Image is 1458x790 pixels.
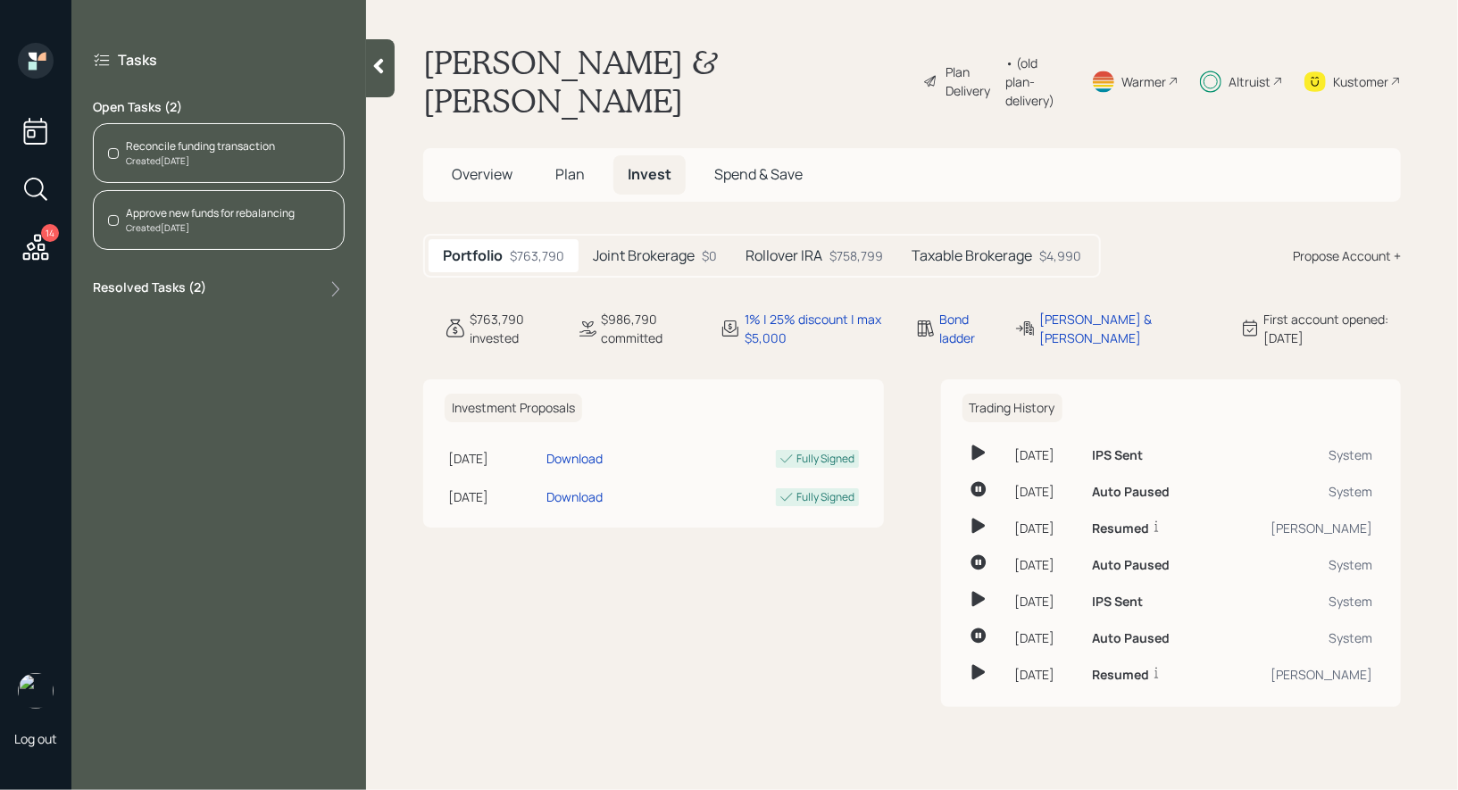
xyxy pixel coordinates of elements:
div: Download [546,487,603,506]
div: [PERSON_NAME] [1222,519,1372,537]
div: $986,790 committed [602,310,699,347]
div: Fully Signed [797,451,855,467]
div: • (old plan-delivery) [1005,54,1070,110]
span: Plan [555,164,585,184]
div: 1% | 25% discount | max $5,000 [745,310,893,347]
div: 14 [41,224,59,242]
div: [DATE] [1015,592,1078,611]
div: [DATE] [1015,482,1078,501]
h6: Auto Paused [1092,631,1170,646]
div: Propose Account + [1293,246,1401,265]
div: System [1222,555,1372,574]
div: Log out [14,730,57,747]
div: [PERSON_NAME] [1222,665,1372,684]
h6: IPS Sent [1092,595,1143,610]
label: Tasks [118,50,157,70]
div: Download [546,449,603,468]
h6: IPS Sent [1092,448,1143,463]
div: [DATE] [1015,519,1078,537]
img: treva-nostdahl-headshot.png [18,673,54,709]
h5: Rollover IRA [746,247,822,264]
div: [PERSON_NAME] & [PERSON_NAME] [1039,310,1218,347]
div: $763,790 [510,246,564,265]
div: Reconcile funding transaction [126,138,275,154]
div: Created [DATE] [126,221,295,235]
div: System [1222,592,1372,611]
div: [DATE] [1015,628,1078,647]
label: Open Tasks ( 2 ) [93,98,345,116]
div: [DATE] [1015,665,1078,684]
div: Bond ladder [940,310,993,347]
span: Invest [628,164,671,184]
div: System [1222,445,1372,464]
div: System [1222,628,1372,647]
div: [DATE] [1015,445,1078,464]
div: $4,990 [1039,246,1081,265]
label: Resolved Tasks ( 2 ) [93,279,206,300]
div: Approve new funds for rebalancing [126,205,295,221]
div: [DATE] [448,487,539,506]
div: Plan Delivery [946,62,996,100]
div: Created [DATE] [126,154,275,168]
div: Altruist [1229,72,1271,91]
div: $0 [702,246,717,265]
div: Kustomer [1333,72,1388,91]
h6: Investment Proposals [445,394,582,423]
div: $763,790 invested [470,310,555,347]
div: First account opened: [DATE] [1264,310,1401,347]
div: Fully Signed [797,489,855,505]
h6: Resumed [1092,521,1149,536]
h1: [PERSON_NAME] & [PERSON_NAME] [423,43,909,120]
div: [DATE] [448,449,539,468]
h5: Portfolio [443,247,503,264]
h6: Resumed [1092,668,1149,683]
span: Spend & Save [714,164,803,184]
h6: Trading History [962,394,1062,423]
div: System [1222,482,1372,501]
div: $758,799 [829,246,883,265]
h5: Joint Brokerage [593,247,695,264]
span: Overview [452,164,512,184]
h6: Auto Paused [1092,485,1170,500]
h5: Taxable Brokerage [912,247,1032,264]
div: [DATE] [1015,555,1078,574]
div: Warmer [1121,72,1166,91]
h6: Auto Paused [1092,558,1170,573]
